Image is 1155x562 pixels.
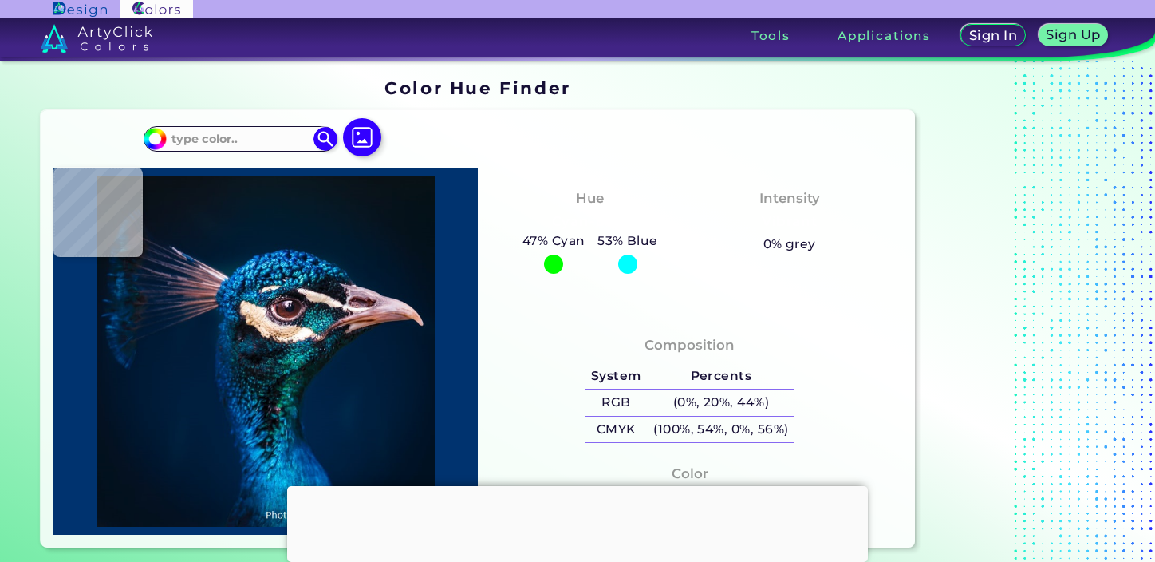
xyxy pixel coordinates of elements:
h3: Applications [838,30,931,42]
h3: Vibrant [755,212,824,232]
h5: (100%, 54%, 0%, 56%) [647,417,794,443]
h3: Cyan-Blue [545,212,635,232]
h1: Color Hue Finder [384,76,570,100]
h5: Percents [647,363,794,390]
h4: Composition [645,334,735,357]
h5: Sign Up [1049,29,1098,41]
img: icon search [313,127,337,151]
h4: Hue [576,187,604,210]
input: type color.. [166,128,314,149]
h5: System [585,363,647,390]
h3: Tools [751,30,790,42]
iframe: Advertisement [921,73,1121,554]
h4: Intensity [759,187,820,210]
a: Sign In [964,26,1023,46]
a: Sign Up [1042,26,1105,46]
h5: RGB [585,390,647,416]
iframe: Advertisement [287,486,868,558]
img: icon picture [343,118,381,156]
img: logo_artyclick_colors_white.svg [41,24,153,53]
h4: Color [672,462,708,485]
h5: 0% grey [763,234,816,255]
img: img_pavlin.jpg [61,176,470,527]
h5: 53% Blue [591,231,664,251]
img: ArtyClick Design logo [53,2,107,17]
h5: 47% Cyan [516,231,591,251]
h5: CMYK [585,417,647,443]
h5: (0%, 20%, 44%) [647,390,794,416]
h5: Sign In [972,30,1015,42]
